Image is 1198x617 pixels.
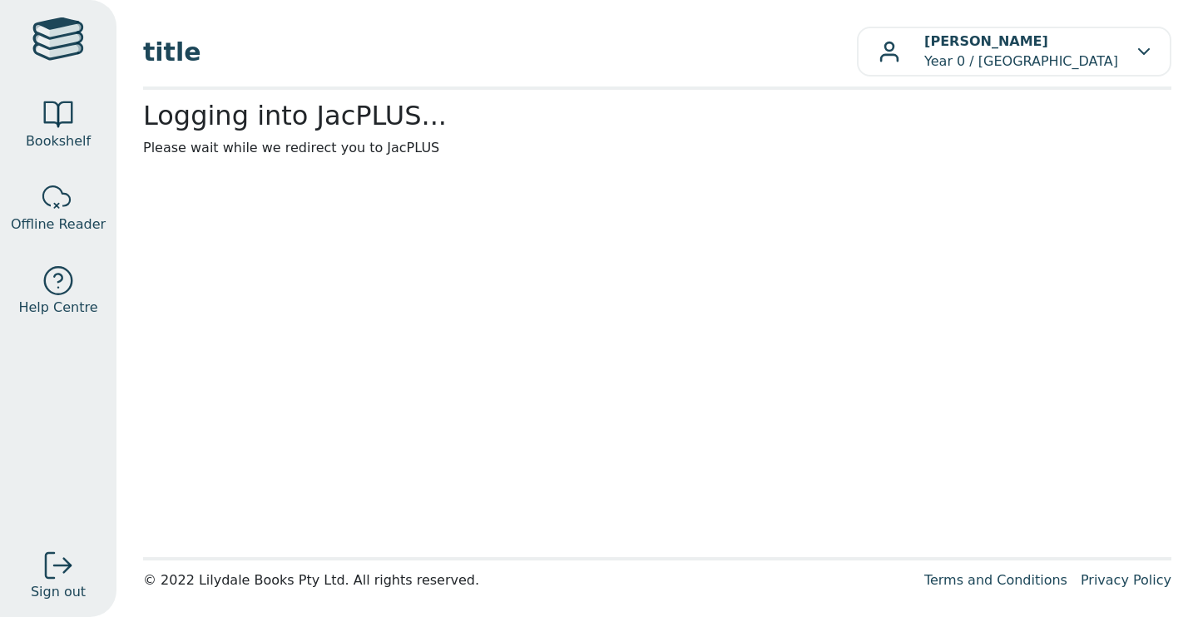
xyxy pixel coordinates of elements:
[26,131,91,151] span: Bookshelf
[143,33,857,71] span: title
[143,138,1171,158] p: Please wait while we redirect you to JacPLUS
[18,298,97,318] span: Help Centre
[31,582,86,602] span: Sign out
[924,572,1067,588] a: Terms and Conditions
[857,27,1171,77] button: [PERSON_NAME]Year 0 / [GEOGRAPHIC_DATA]
[924,32,1118,72] p: Year 0 / [GEOGRAPHIC_DATA]
[143,100,1171,131] h2: Logging into JacPLUS...
[11,215,106,234] span: Offline Reader
[143,570,911,590] div: © 2022 Lilydale Books Pty Ltd. All rights reserved.
[924,33,1048,49] b: [PERSON_NAME]
[1081,572,1171,588] a: Privacy Policy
